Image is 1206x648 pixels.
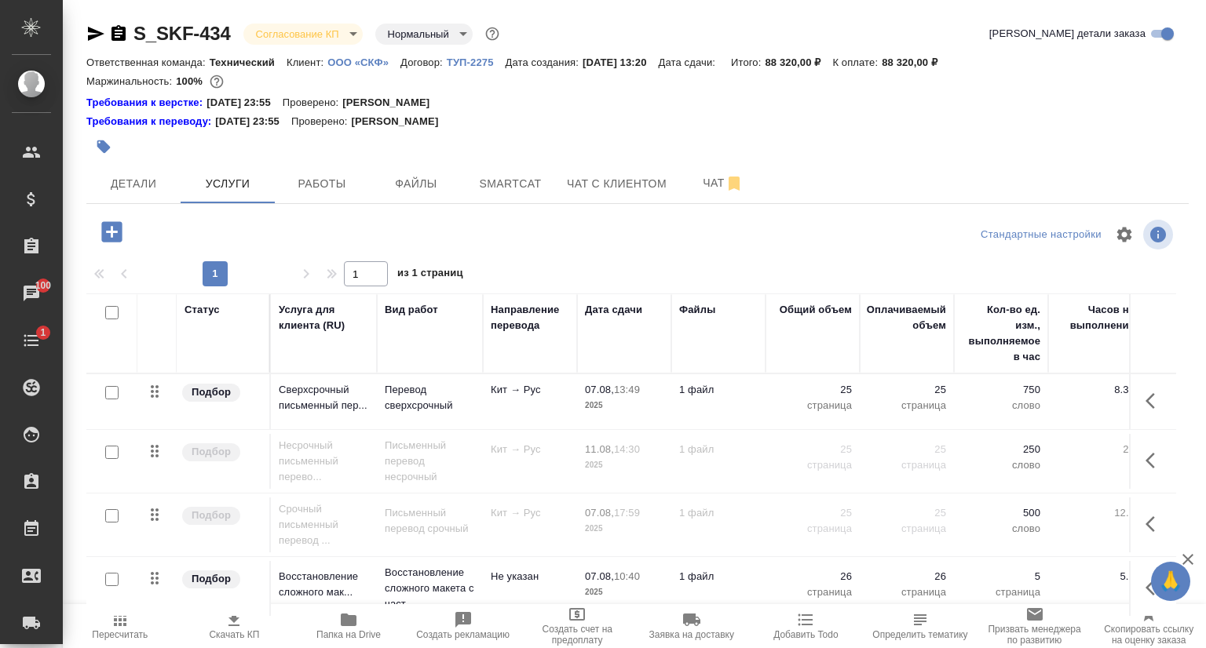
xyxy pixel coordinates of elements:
span: Определить тематику [872,629,967,640]
div: Оплачиваемый объем [867,302,946,333]
button: Показать кнопки [1136,505,1174,543]
button: Скопировать ссылку [109,24,128,43]
p: 07.08, [585,384,614,395]
p: 1 файл [679,569,758,584]
span: Чат с клиентом [567,174,667,194]
p: страница [962,584,1040,600]
p: Не указан [491,569,569,584]
p: Перевод сверхсрочный [385,382,475,413]
a: ТУП-2275 [447,55,506,68]
p: 11.08, [585,443,614,455]
p: Проверено: [291,114,352,129]
span: Создать счет на предоплату [529,624,625,646]
div: Нажми, чтобы открыть папку с инструкцией [86,95,206,111]
span: 🙏 [1157,565,1184,598]
button: Пересчитать [63,604,177,648]
p: Кит → Рус [491,442,569,457]
p: 17:59 [614,507,640,519]
div: Часов на выполнение [1056,302,1135,333]
p: 25 [868,382,946,398]
p: 2025 [585,457,663,473]
p: страница [773,584,852,600]
p: [DATE] 23:55 [206,95,283,111]
button: Скопировать ссылку на оценку заказа [1091,604,1206,648]
p: слово [962,521,1040,537]
p: ТУП-2275 [447,56,506,68]
button: Скопировать ссылку для ЯМессенджера [86,24,105,43]
span: из 1 страниц [397,264,463,286]
p: 1 файл [679,442,758,457]
p: слово [962,398,1040,413]
span: [PERSON_NAME] детали заказа [989,26,1146,42]
button: Создать счет на предоплату [520,604,634,648]
p: Письменный перевод несрочный [385,438,475,485]
p: 13:49 [614,384,640,395]
button: Определить тематику [863,604,978,648]
p: 10:40 [614,570,640,582]
p: 500 [962,505,1040,521]
td: 25 [1048,434,1142,489]
p: Подбор [192,444,231,460]
p: 88 320,00 ₽ [882,56,949,68]
p: 5 [962,569,1040,584]
p: [DATE] 13:20 [583,56,659,68]
span: Папка на Drive [316,629,381,640]
button: Показать кнопки [1136,382,1174,420]
p: Срочный письменный перевод ... [279,501,369,548]
span: Добавить Todo [773,629,838,640]
span: Услуги [190,174,265,194]
p: 25 [773,382,852,398]
span: Призвать менеджера по развитию [987,624,1083,646]
p: Кит → Рус [491,382,569,398]
span: Чат [685,173,761,193]
svg: Отписаться [725,174,744,193]
p: 25 [868,442,946,457]
p: 14:30 [614,443,640,455]
p: Технический [210,56,287,68]
p: [PERSON_NAME] [342,95,441,111]
div: Нажми, чтобы открыть папку с инструкцией [86,114,215,129]
p: Подбор [192,384,231,400]
p: 2025 [585,521,663,537]
button: Показать кнопки [1136,569,1174,606]
span: Работы [284,174,360,194]
span: Скачать КП [209,629,259,640]
button: Добавить услугу [90,216,133,248]
p: Подбор [192,508,231,523]
button: Показать кнопки [1136,442,1174,479]
p: 1 файл [679,505,758,521]
p: 26 [773,569,852,584]
p: [PERSON_NAME] [351,114,450,129]
button: Призвать менеджера по развитию [978,604,1092,648]
p: страница [868,457,946,473]
span: 1 [31,325,55,340]
a: Требования к переводу: [86,114,215,129]
div: Направление перевода [491,302,569,333]
span: Скопировать ссылку на оценку заказа [1101,624,1197,646]
p: Дата сдачи: [659,56,719,68]
p: Клиент: [287,56,327,68]
p: Кит → Рус [491,505,569,521]
p: страница [773,398,852,413]
p: Дата создания: [506,56,583,68]
p: Договор: [400,56,447,68]
p: ООО «СКФ» [327,56,400,68]
button: 🙏 [1151,562,1190,601]
span: Посмотреть информацию [1143,220,1176,249]
p: Итого: [731,56,765,68]
div: Услуга для клиента (RU) [279,302,369,333]
p: страница [868,521,946,537]
button: Заявка на доставку [634,604,749,648]
p: 25 [773,505,852,521]
p: Подбор [192,571,231,587]
p: Маржинальность: [86,75,176,87]
span: Пересчитать [92,629,148,640]
p: Ответственная команда: [86,56,210,68]
td: 5.2 [1048,561,1142,616]
p: слово [962,457,1040,473]
button: Создать рекламацию [406,604,521,648]
span: Smartcat [473,174,548,194]
button: Доп статусы указывают на важность/срочность заказа [482,24,502,44]
a: 100 [4,274,59,313]
p: страница [868,584,946,600]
